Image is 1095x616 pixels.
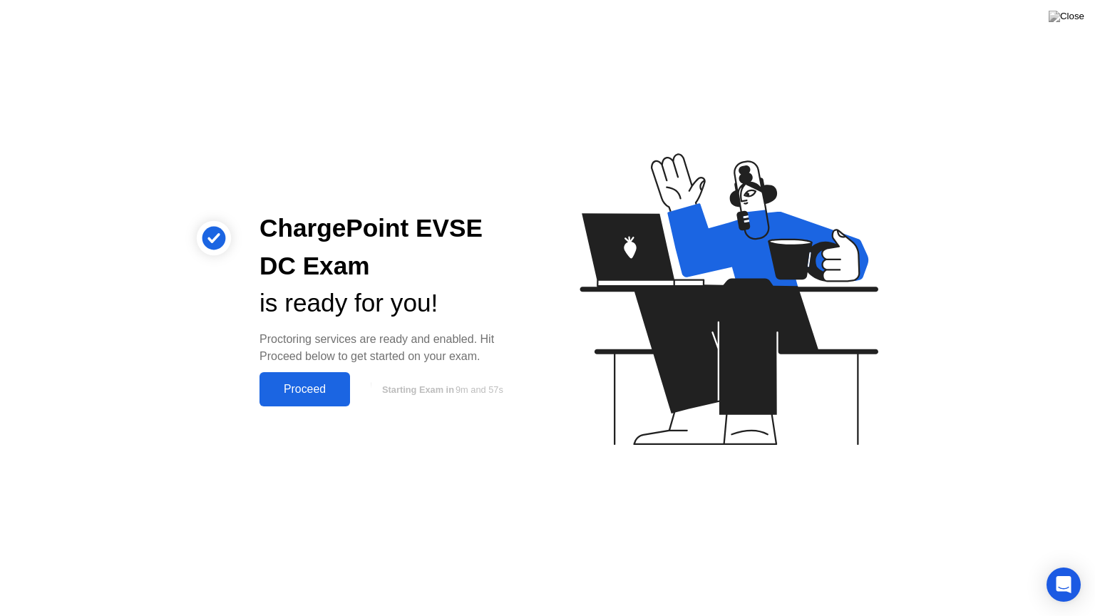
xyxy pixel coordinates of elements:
span: 9m and 57s [456,384,503,395]
button: Proceed [259,372,350,406]
div: is ready for you! [259,284,525,322]
img: Close [1049,11,1084,22]
button: Starting Exam in9m and 57s [357,376,525,403]
div: Proceed [264,383,346,396]
div: ChargePoint EVSE DC Exam [259,210,525,285]
div: Proctoring services are ready and enabled. Hit Proceed below to get started on your exam. [259,331,525,365]
div: Open Intercom Messenger [1047,568,1081,602]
